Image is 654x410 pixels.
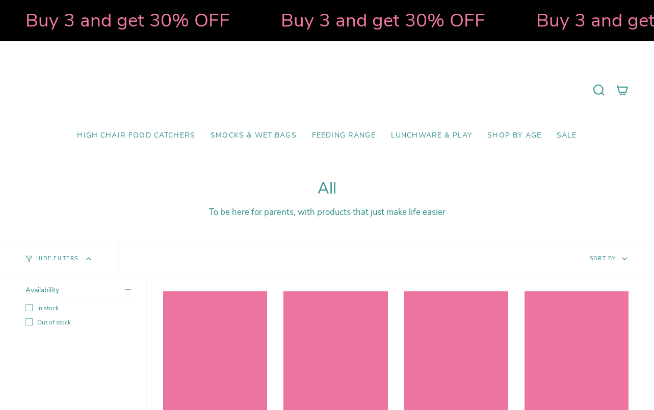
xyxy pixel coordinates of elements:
[590,255,616,262] span: Sort by
[280,8,485,33] strong: Buy 3 and get 30% OFF
[77,131,195,140] span: High Chair Food Catchers
[203,124,304,148] a: Smocks & Wet Bags
[312,131,376,140] span: Feeding Range
[209,206,446,218] span: To be here for parents, with products that just make life easier
[211,131,297,140] span: Smocks & Wet Bags
[487,131,541,140] span: Shop by Age
[549,124,585,148] a: SALE
[25,179,629,198] h1: All
[564,243,654,275] button: Sort by
[391,131,472,140] span: Lunchware & Play
[557,131,577,140] span: SALE
[25,8,229,33] strong: Buy 3 and get 30% OFF
[25,285,130,298] summary: Availability
[69,124,203,148] a: High Chair Food Catchers
[25,304,130,312] label: In stock
[25,285,59,295] span: Availability
[383,124,480,148] a: Lunchware & Play
[304,124,383,148] a: Feeding Range
[25,318,130,326] label: Out of stock
[36,256,78,262] span: Hide Filters
[480,124,549,148] a: Shop by Age
[239,57,415,124] a: Mumma’s Little Helpers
